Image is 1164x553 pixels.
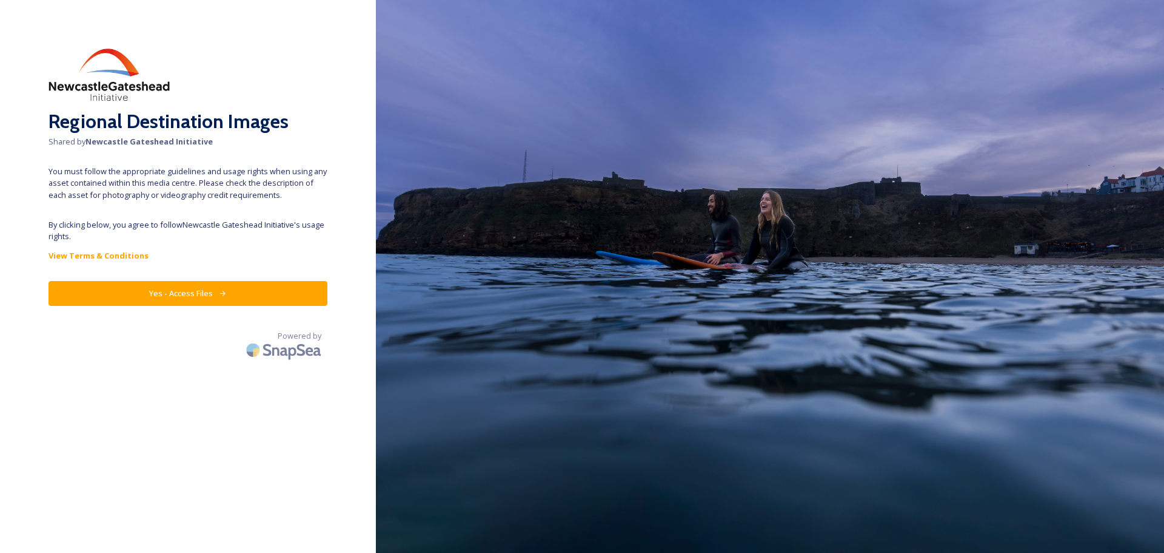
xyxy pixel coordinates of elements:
span: By clicking below, you agree to follow Newcastle Gateshead Initiative 's usage rights. [48,219,327,242]
span: You must follow the appropriate guidelines and usage rights when using any asset contained within... [48,166,327,201]
span: Shared by [48,136,327,148]
a: View Terms & Conditions [48,248,327,263]
strong: View Terms & Conditions [48,250,149,261]
h2: Regional Destination Images [48,107,327,136]
button: Yes - Access Files [48,281,327,306]
img: SnapSea Logo [242,336,327,364]
strong: Newcastle Gateshead Initiative [85,136,213,147]
span: Powered by [278,330,321,342]
img: download%20(2).png [48,49,170,101]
